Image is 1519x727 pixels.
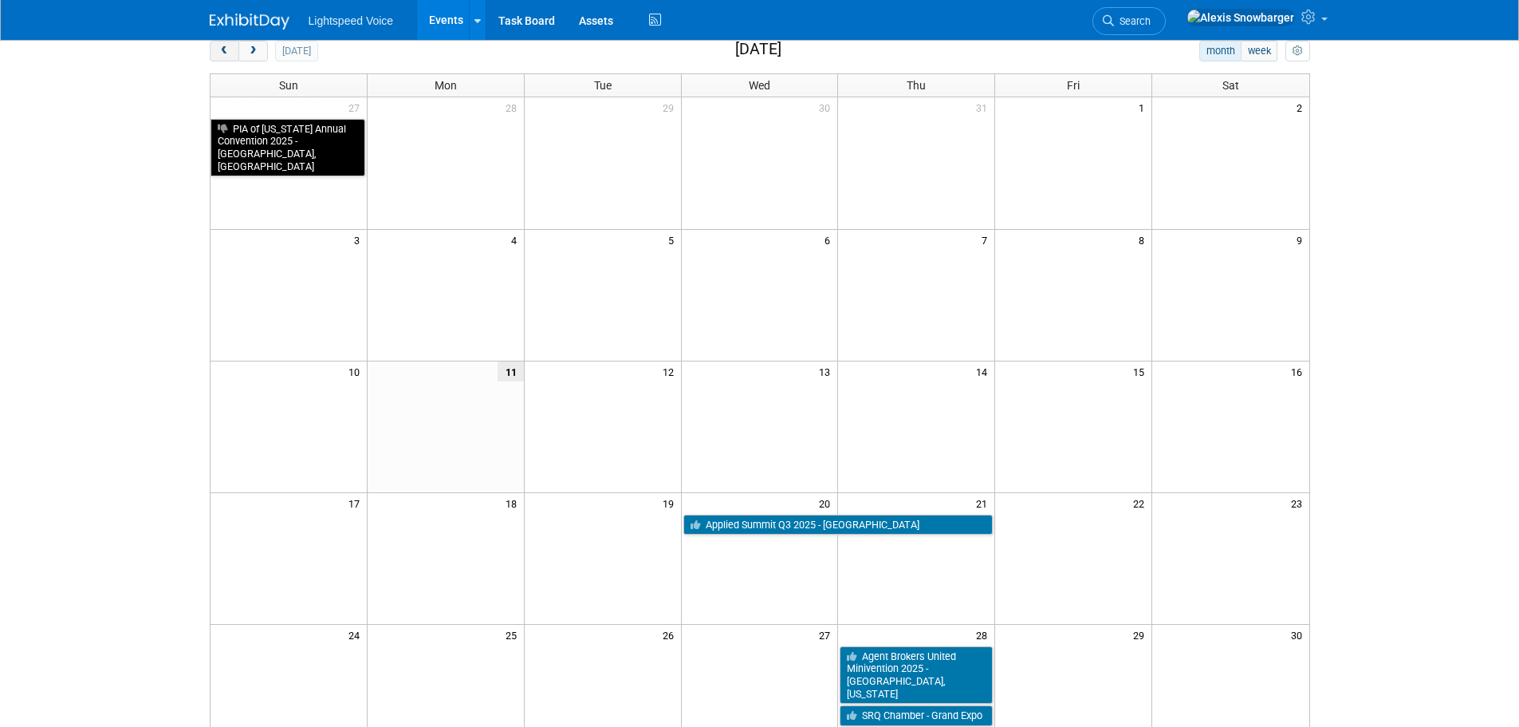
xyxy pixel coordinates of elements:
[279,79,298,92] span: Sun
[661,97,681,117] span: 29
[1137,230,1151,250] span: 8
[347,493,367,513] span: 17
[683,515,994,535] a: Applied Summit Q3 2025 - [GEOGRAPHIC_DATA]
[347,625,367,645] span: 24
[817,625,837,645] span: 27
[1289,493,1309,513] span: 23
[504,97,524,117] span: 28
[817,362,837,381] span: 13
[823,230,837,250] span: 6
[1199,41,1242,61] button: month
[661,625,681,645] span: 26
[309,14,394,27] span: Lightspeed Voice
[1067,79,1080,92] span: Fri
[504,493,524,513] span: 18
[974,362,994,381] span: 14
[210,41,239,61] button: prev
[352,230,367,250] span: 3
[661,362,681,381] span: 12
[974,493,994,513] span: 21
[817,97,837,117] span: 30
[275,41,317,61] button: [DATE]
[594,79,612,92] span: Tue
[238,41,268,61] button: next
[347,362,367,381] span: 10
[510,230,524,250] span: 4
[1186,9,1295,26] img: Alexis Snowbarger
[1293,46,1303,57] i: Personalize Calendar
[1289,362,1309,381] span: 16
[210,14,289,30] img: ExhibitDay
[1092,7,1166,35] a: Search
[974,625,994,645] span: 28
[1241,41,1277,61] button: week
[840,646,993,705] a: Agent Brokers United Minivention 2025 - [GEOGRAPHIC_DATA], [US_STATE]
[1289,625,1309,645] span: 30
[347,97,367,117] span: 27
[211,119,365,177] a: PIA of [US_STATE] Annual Convention 2025 - [GEOGRAPHIC_DATA], [GEOGRAPHIC_DATA]
[817,493,837,513] span: 20
[661,493,681,513] span: 19
[1222,79,1239,92] span: Sat
[749,79,770,92] span: Wed
[1131,362,1151,381] span: 15
[1295,230,1309,250] span: 9
[907,79,926,92] span: Thu
[735,41,781,58] h2: [DATE]
[1114,15,1151,27] span: Search
[1295,97,1309,117] span: 2
[435,79,457,92] span: Mon
[504,625,524,645] span: 25
[1285,41,1309,61] button: myCustomButton
[1131,625,1151,645] span: 29
[980,230,994,250] span: 7
[1131,493,1151,513] span: 22
[1137,97,1151,117] span: 1
[840,705,993,726] a: SRQ Chamber - Grand Expo
[667,230,681,250] span: 5
[974,97,994,117] span: 31
[498,362,524,381] span: 11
